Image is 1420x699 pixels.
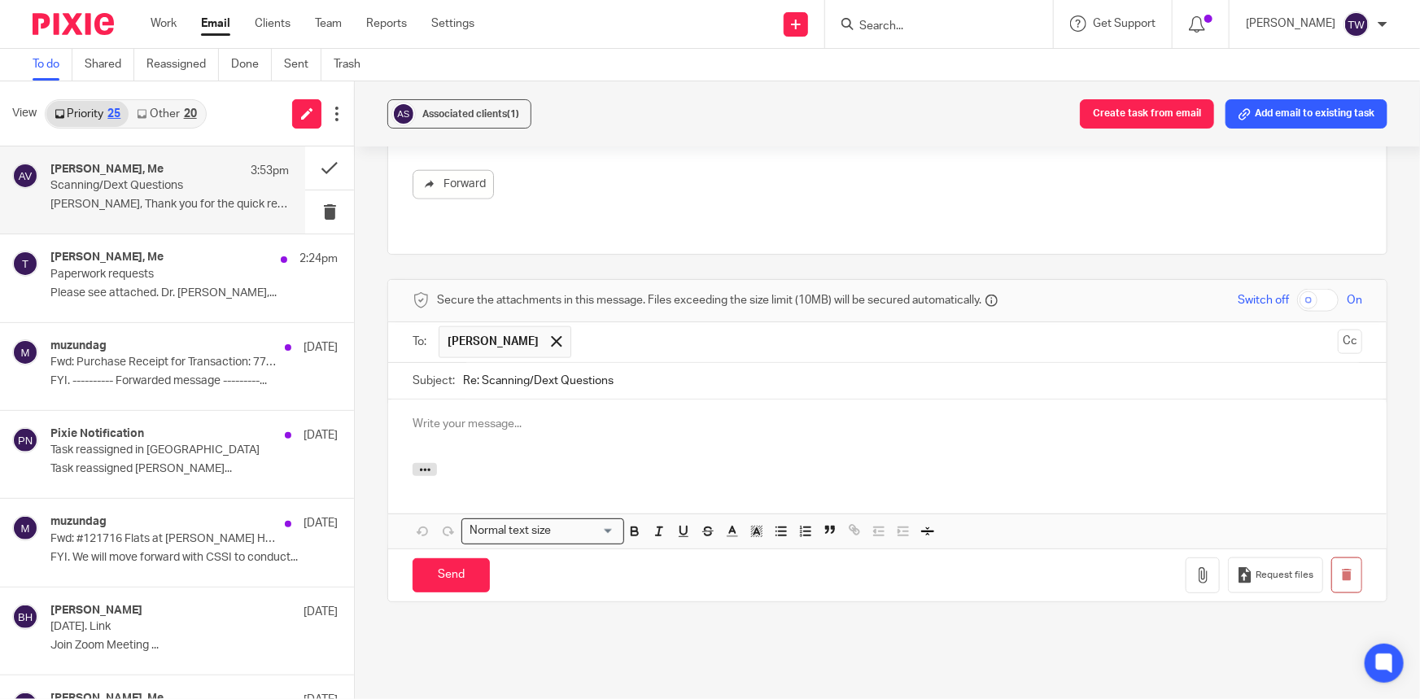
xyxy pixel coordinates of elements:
[50,532,281,546] p: Fwd: #121716 Flats at [PERSON_NAME] Holdings
[299,251,338,267] p: 2:24pm
[50,339,107,353] h4: muzundag
[304,339,338,356] p: [DATE]
[1246,15,1335,32] p: [PERSON_NAME]
[437,292,981,308] span: Secure the attachments in this message. Files exceeding the size limit (10MB) will be secured aut...
[50,374,338,388] p: FYI. ---------- Forwarded message ---------...
[12,105,37,122] span: View
[413,558,490,593] input: Send
[413,373,455,389] label: Subject:
[50,179,242,193] p: Scanning/Dext Questions
[33,49,72,81] a: To do
[129,101,204,127] a: Other20
[50,443,281,457] p: Task reassigned in [GEOGRAPHIC_DATA]
[1238,292,1289,308] span: Switch off
[201,15,230,32] a: Email
[12,163,38,189] img: svg%3E
[387,99,531,129] button: Associated clients(1)
[413,334,430,350] label: To:
[1093,18,1156,29] span: Get Support
[184,108,197,120] div: 20
[50,620,281,634] p: [DATE]. Link
[315,15,342,32] a: Team
[1347,292,1362,308] span: On
[304,604,338,620] p: [DATE]
[391,102,416,126] img: svg%3E
[422,109,519,119] span: Associated clients
[461,518,624,544] div: Search for option
[12,515,38,541] img: svg%3E
[1080,99,1214,129] button: Create task from email
[1338,330,1362,354] button: Cc
[50,356,281,369] p: Fwd: Purchase Receipt for Transaction: 778791013
[50,251,164,264] h4: [PERSON_NAME], Me
[255,15,291,32] a: Clients
[107,108,120,120] div: 25
[50,604,142,618] h4: [PERSON_NAME]
[431,15,474,32] a: Settings
[33,13,114,35] img: Pixie
[50,427,144,441] h4: Pixie Notification
[50,515,107,529] h4: muzundag
[12,251,38,277] img: svg%3E
[146,49,219,81] a: Reassigned
[413,170,494,199] a: Forward
[1256,569,1314,582] span: Request files
[50,286,338,300] p: Please see attached. Dr. [PERSON_NAME],...
[12,427,38,453] img: svg%3E
[50,268,281,282] p: Paperwork requests
[507,109,519,119] span: (1)
[304,515,338,531] p: [DATE]
[251,163,289,179] p: 3:53pm
[46,101,129,127] a: Priority25
[334,49,373,81] a: Trash
[1344,11,1370,37] img: svg%3E
[366,15,407,32] a: Reports
[151,15,177,32] a: Work
[284,49,321,81] a: Sent
[50,198,289,212] p: [PERSON_NAME], Thank you for the quick response. I am...
[1226,99,1387,129] button: Add email to existing task
[304,427,338,443] p: [DATE]
[858,20,1004,34] input: Search
[12,339,38,365] img: svg%3E
[1228,557,1322,594] button: Request files
[556,522,614,540] input: Search for option
[50,163,164,177] h4: [PERSON_NAME], Me
[12,604,38,630] img: svg%3E
[231,49,272,81] a: Done
[448,334,539,350] span: [PERSON_NAME]
[465,522,554,540] span: Normal text size
[50,462,338,476] p: Task reassigned [PERSON_NAME]...
[50,551,338,565] p: FYI. We will move forward with CSSI to conduct...
[50,639,338,653] p: Join Zoom Meeting ...
[85,49,134,81] a: Shared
